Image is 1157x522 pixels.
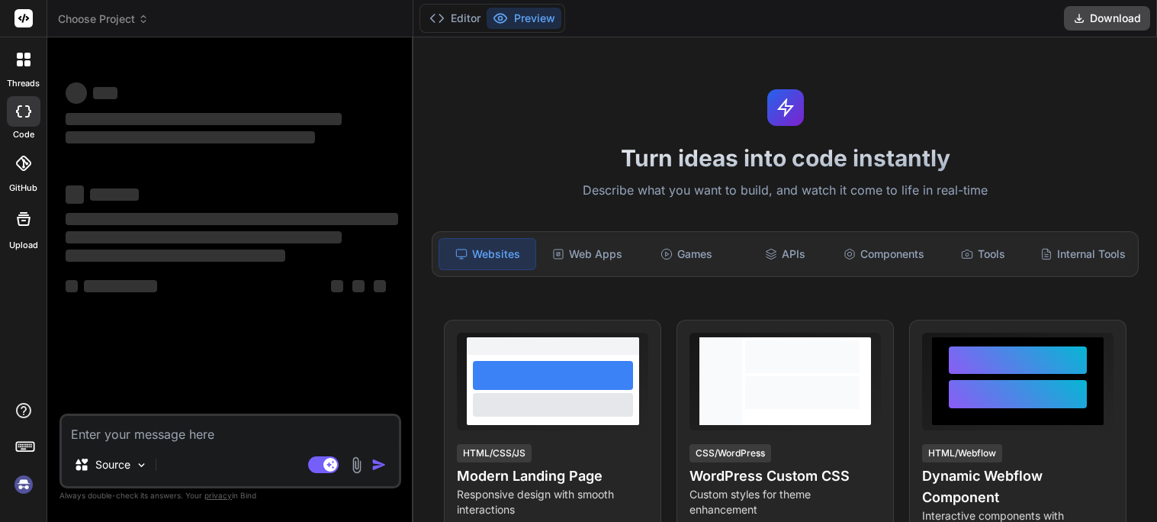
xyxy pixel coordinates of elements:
[84,280,157,292] span: ‌
[9,182,37,195] label: GitHub
[457,444,532,462] div: HTML/CSS/JS
[66,231,342,243] span: ‌
[423,8,487,29] button: Editor
[922,444,1002,462] div: HTML/Webflow
[66,185,84,204] span: ‌
[689,487,881,517] p: Custom styles for theme enhancement
[457,487,648,517] p: Responsive design with smooth interactions
[66,82,87,104] span: ‌
[58,11,149,27] span: Choose Project
[836,238,932,270] div: Components
[13,128,34,141] label: code
[348,456,365,474] img: attachment
[11,472,37,498] img: signin
[331,280,343,292] span: ‌
[95,457,130,472] p: Source
[135,459,148,472] img: Pick Models
[689,444,771,462] div: CSS/WordPress
[371,457,387,472] img: icon
[689,466,881,487] h4: WordPress Custom CSS
[66,131,315,143] span: ‌
[423,144,1148,172] h1: Turn ideas into code instantly
[1034,238,1132,270] div: Internal Tools
[439,238,536,270] div: Websites
[352,280,365,292] span: ‌
[374,280,386,292] span: ‌
[935,238,1031,270] div: Tools
[457,466,648,487] h4: Modern Landing Page
[9,239,38,252] label: Upload
[66,213,398,225] span: ‌
[66,113,342,125] span: ‌
[66,250,285,262] span: ‌
[738,238,834,270] div: APIs
[59,488,401,503] p: Always double-check its answers. Your in Bind
[1064,6,1150,31] button: Download
[90,188,139,201] span: ‌
[487,8,561,29] button: Preview
[423,181,1148,201] p: Describe what you want to build, and watch it come to life in real-time
[204,491,232,500] span: privacy
[539,238,635,270] div: Web Apps
[66,280,78,292] span: ‌
[7,77,40,90] label: threads
[922,466,1114,508] h4: Dynamic Webflow Component
[93,87,117,99] span: ‌
[638,238,734,270] div: Games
